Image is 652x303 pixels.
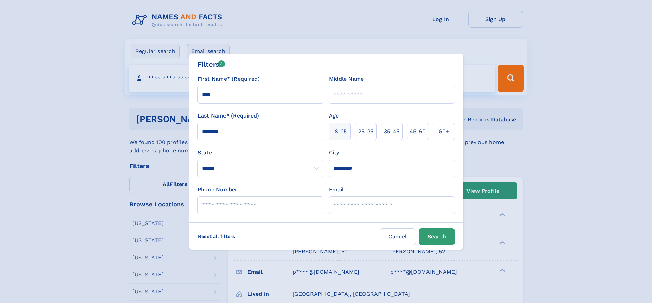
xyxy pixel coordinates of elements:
div: Filters [197,59,225,69]
label: Cancel [380,228,416,245]
label: Age [329,112,339,120]
span: 60+ [439,127,449,136]
label: Middle Name [329,75,364,83]
button: Search [419,228,455,245]
label: Phone Number [197,185,238,194]
label: Email [329,185,344,194]
label: State [197,149,323,157]
label: Reset all filters [193,228,240,245]
label: First Name* (Required) [197,75,260,83]
span: 18‑25 [333,127,347,136]
label: City [329,149,339,157]
span: 45‑60 [410,127,426,136]
span: 25‑35 [358,127,373,136]
span: 35‑45 [384,127,399,136]
label: Last Name* (Required) [197,112,259,120]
